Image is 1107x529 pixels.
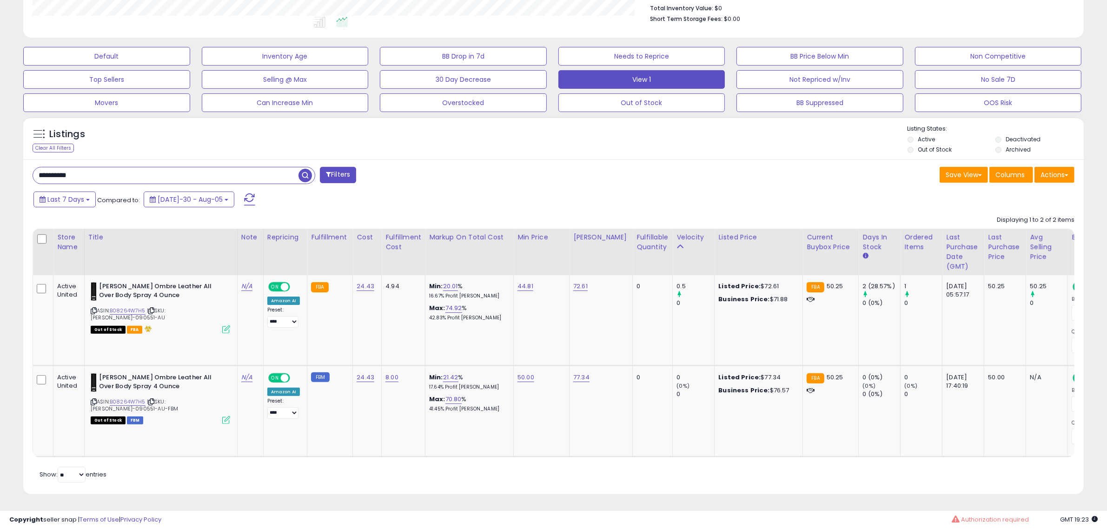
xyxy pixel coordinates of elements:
[724,14,740,23] span: $0.00
[269,374,281,382] span: ON
[429,395,506,412] div: %
[385,232,421,252] div: Fulfillment Cost
[429,406,506,412] p: 41.45% Profit [PERSON_NAME]
[736,47,903,66] button: BB Price Below Min
[807,282,824,292] small: FBA
[429,384,506,390] p: 17.64% Profit [PERSON_NAME]
[918,135,935,143] label: Active
[445,395,462,404] a: 70.80
[445,304,462,313] a: 74.92
[91,417,126,424] span: All listings that are currently out of stock and unavailable for purchase on Amazon
[357,373,374,382] a: 24.43
[91,373,97,392] img: 21yG92K-jxL._SL40_.jpg
[91,282,97,301] img: 21yG92K-jxL._SL40_.jpg
[23,93,190,112] button: Movers
[429,395,445,403] b: Max:
[127,417,144,424] span: FBM
[904,232,938,252] div: Ordered Items
[33,144,74,152] div: Clear All Filters
[946,282,977,299] div: [DATE] 05:57:17
[988,373,1019,382] div: 50.00
[99,373,212,393] b: [PERSON_NAME] Ombre Leather All Over Body Spray 4 Ounce
[241,232,259,242] div: Note
[1034,167,1074,183] button: Actions
[202,70,369,89] button: Selling @ Max
[676,282,714,291] div: 0.5
[311,232,349,242] div: Fulfillment
[636,282,665,291] div: 0
[904,299,942,307] div: 0
[429,282,506,299] div: %
[267,398,300,419] div: Preset:
[267,232,303,242] div: Repricing
[862,252,868,260] small: Days In Stock.
[91,373,230,423] div: ASIN:
[91,326,126,334] span: All listings that are currently out of stock and unavailable for purchase on Amazon
[988,282,1019,291] div: 50.25
[380,47,547,66] button: BB Drop in 7d
[429,232,510,242] div: Markup on Total Cost
[40,470,106,479] span: Show: entries
[99,282,212,302] b: [PERSON_NAME] Ombre Leather All Over Body Spray 4 Ounce
[288,283,303,291] span: OFF
[1074,374,1086,382] span: ON
[676,373,714,382] div: 0
[862,282,900,291] div: 2 (28.57%)
[915,93,1082,112] button: OOS Risk
[443,373,458,382] a: 21.42
[144,192,234,207] button: [DATE]-30 - Aug-05
[1030,282,1067,291] div: 50.25
[80,515,119,524] a: Terms of Use
[443,282,458,291] a: 20.01
[517,232,565,242] div: Min Price
[636,373,665,382] div: 0
[718,386,795,395] div: $76.57
[807,232,855,252] div: Current Buybox Price
[429,282,443,291] b: Min:
[97,196,140,205] span: Compared to:
[636,232,669,252] div: Fulfillable Quantity
[918,145,952,153] label: Out of Stock
[1030,232,1064,262] div: Avg Selling Price
[862,373,900,382] div: 0 (0%)
[862,232,896,252] div: Days In Stock
[718,386,769,395] b: Business Price:
[718,295,795,304] div: $71.88
[650,4,713,12] b: Total Inventory Value:
[908,125,1084,133] p: Listing States:
[862,382,875,390] small: (0%)
[49,128,85,141] h5: Listings
[57,373,77,390] div: Active United
[650,15,723,23] b: Short Term Storage Fees:
[573,373,590,382] a: 77.34
[862,299,900,307] div: 0 (0%)
[241,282,252,291] a: N/A
[736,93,903,112] button: BB Suppressed
[946,373,977,390] div: [DATE] 17:40:19
[904,390,942,398] div: 0
[288,374,303,382] span: OFF
[988,232,1022,262] div: Last Purchase Price
[558,93,725,112] button: Out of Stock
[904,282,942,291] div: 1
[385,282,418,291] div: 4.94
[862,390,900,398] div: 0 (0%)
[915,47,1082,66] button: Non Competitive
[23,47,190,66] button: Default
[88,232,233,242] div: Title
[202,47,369,66] button: Inventory Age
[718,282,761,291] b: Listed Price:
[269,283,281,291] span: ON
[429,373,506,390] div: %
[320,167,356,183] button: Filters
[1006,135,1041,143] label: Deactivated
[1060,515,1098,524] span: 2025-08-13 19:23 GMT
[517,373,534,382] a: 50.00
[1074,283,1086,291] span: ON
[1006,145,1031,153] label: Archived
[241,373,252,382] a: N/A
[676,299,714,307] div: 0
[47,195,84,204] span: Last 7 Days
[807,373,824,384] small: FBA
[1030,373,1061,382] div: N/A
